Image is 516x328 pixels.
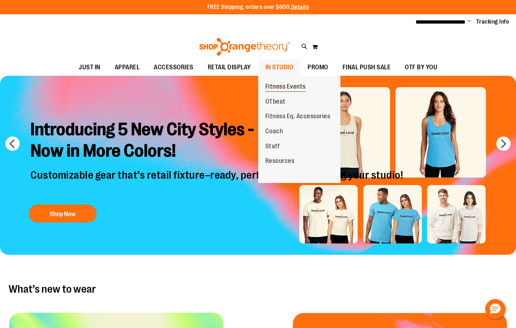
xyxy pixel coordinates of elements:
a: OTF BY YOU [398,59,444,76]
a: Resources [258,154,302,169]
span: OTbeat [265,98,286,107]
span: ACCESSORIES [154,59,193,75]
a: Details [291,4,309,10]
span: APPAREL [115,59,140,75]
span: Resources [265,157,295,166]
a: JUST IN [72,59,108,76]
span: Coach [265,128,283,136]
ul: IN STUDIO [258,76,340,183]
a: IN STUDIO [258,59,301,76]
a: Introducing 5 New City Styles -Now in More Colors! Customizable gear that’s retail fixture–ready,... [25,113,410,226]
a: Staff [258,139,287,154]
span: Fitness Eq. Accessories [265,113,330,121]
button: Hello, have a question? Let’s chat. [485,299,505,319]
a: Fitness Events [258,79,313,94]
span: IN STUDIO [265,59,294,75]
h2: Introducing 5 New City Styles - Now in More Colors! [25,113,410,169]
a: FINAL PUSH SALE [335,59,398,76]
button: next [496,136,511,151]
span: RETAIL DISPLAY [208,59,251,75]
button: Account menu [467,18,471,25]
button: Shop Now [29,205,97,223]
span: Staff [265,143,280,151]
span: PROMO [308,59,328,75]
span: OTF BY YOU [405,59,437,75]
a: Fitness Eq. Accessories [258,109,338,124]
a: OTbeat [258,94,293,109]
a: RETAIL DISPLAY [201,59,258,76]
a: Coach [258,124,290,139]
p: FREE Shipping, orders over $600. [207,3,309,11]
a: APPAREL [108,59,147,76]
span: JUST IN [79,59,100,75]
img: Shop Orangetheory [198,38,291,56]
a: ACCESSORIES [147,59,201,76]
span: Fitness Events [265,83,306,92]
a: PROMO [300,59,335,76]
a: Tracking Info [476,18,509,26]
p: Customizable gear that’s retail fixture–ready, perfect for highlighting your studio! [25,169,410,198]
span: FINAL PUSH SALE [343,59,391,75]
h2: What’s new to wear [9,283,507,295]
button: prev [5,136,20,151]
